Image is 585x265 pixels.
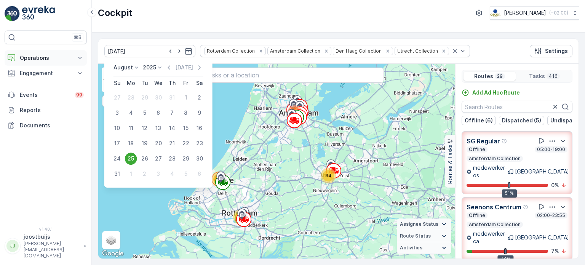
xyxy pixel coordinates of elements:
[111,153,123,165] div: 24
[268,47,321,55] div: Amsterdam Collection
[152,153,165,165] div: 27
[530,45,572,57] button: Settings
[502,189,517,198] div: 51%
[473,164,508,179] p: medewerker-os
[166,122,178,134] div: 14
[111,168,123,180] div: 31
[139,122,151,134] div: 12
[548,73,558,79] p: 416
[20,122,84,129] p: Documents
[193,122,206,134] div: 16
[5,66,87,81] button: Engagement
[465,117,493,124] p: Offline (6)
[125,92,137,104] div: 28
[124,76,138,90] th: Monday
[175,64,193,71] p: [DATE]
[515,168,569,175] p: [GEOGRAPHIC_DATA]
[20,106,84,114] p: Reports
[193,168,206,180] div: 6
[180,92,192,104] div: 1
[193,76,206,90] th: Saturday
[5,118,87,133] a: Documents
[24,241,80,259] p: [PERSON_NAME][EMAIL_ADDRESS][DOMAIN_NAME]
[169,67,384,83] input: Search for tasks or a location
[498,255,514,263] div: 46%
[193,137,206,149] div: 23
[180,137,192,149] div: 22
[139,153,151,165] div: 26
[502,138,508,144] div: Help Tooltip Icon
[462,116,496,125] button: Offline (6)
[165,76,179,90] th: Thursday
[496,73,503,79] p: 29
[125,137,137,149] div: 18
[139,137,151,149] div: 19
[180,153,192,165] div: 29
[125,107,137,119] div: 4
[551,247,559,255] p: 7 %
[103,68,114,80] a: Zoom In
[166,107,178,119] div: 7
[400,233,431,239] span: Route Status
[152,122,165,134] div: 13
[152,168,165,180] div: 3
[468,222,521,228] p: Amsterdam Collection
[446,145,454,184] p: Routes & Tasks
[440,48,448,54] div: Remove Utrecht Collection
[125,168,137,180] div: 1
[400,221,438,227] span: Assignee Status
[462,101,572,113] input: Search Routes
[110,76,124,90] th: Sunday
[325,173,331,178] span: 64
[193,153,206,165] div: 30
[472,89,520,96] p: Add Ad Hoc Route
[523,204,529,210] div: Help Tooltip Icon
[180,168,192,180] div: 5
[166,168,178,180] div: 4
[5,6,20,21] img: logo
[24,233,80,241] p: joostbuijs
[113,64,133,71] p: August
[22,6,55,21] img: logo_light-DOdMpM7g.png
[139,92,151,104] div: 29
[111,137,123,149] div: 17
[138,76,152,90] th: Tuesday
[397,218,451,230] summary: Assignee Status
[504,9,546,17] p: [PERSON_NAME]
[152,92,165,104] div: 30
[205,47,256,55] div: Rotterdam Collection
[166,153,178,165] div: 28
[468,156,521,162] p: Amsterdam Collection
[103,80,114,91] a: Zoom Out
[111,92,123,104] div: 27
[100,249,125,259] a: Open this area in Google Maps (opens a new window)
[536,146,566,153] p: 05:00-19:00
[152,137,165,149] div: 20
[103,232,120,249] a: Layers
[536,212,566,218] p: 02:00-23:55
[193,92,206,104] div: 2
[462,89,520,96] a: Add Ad Hoc Route
[322,48,331,54] div: Remove Amsterdam Collection
[98,7,133,19] p: Cockpit
[384,48,392,54] div: Remove Den Haag Collection
[490,9,501,17] img: basis-logo_rgb2x.png
[152,76,165,90] th: Wednesday
[473,230,508,245] p: medewerker-ca
[20,91,70,99] p: Events
[5,227,87,231] span: v 1.48.1
[111,107,123,119] div: 3
[257,48,265,54] div: Remove Rotterdam Collection
[397,230,451,242] summary: Route Status
[139,168,151,180] div: 2
[180,122,192,134] div: 15
[125,153,137,165] div: 25
[166,137,178,149] div: 21
[515,234,569,241] p: [GEOGRAPHIC_DATA]
[104,45,195,57] input: dd/mm/yyyy
[193,107,206,119] div: 9
[180,107,192,119] div: 8
[551,181,559,189] p: 0 %
[502,117,541,124] p: Dispatched (5)
[100,249,125,259] img: Google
